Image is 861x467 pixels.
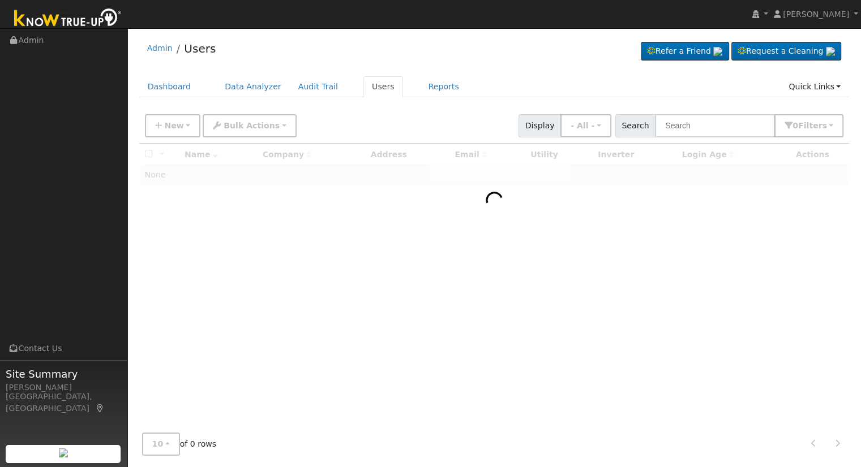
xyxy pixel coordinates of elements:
[184,42,216,55] a: Users
[216,76,290,97] a: Data Analyzer
[8,6,127,32] img: Know True-Up
[641,42,729,61] a: Refer a Friend
[290,76,346,97] a: Audit Trail
[560,114,611,137] button: - All -
[713,47,722,56] img: retrieve
[164,121,183,130] span: New
[6,391,121,414] div: [GEOGRAPHIC_DATA], [GEOGRAPHIC_DATA]
[363,76,403,97] a: Users
[95,404,105,413] a: Map
[783,10,849,19] span: [PERSON_NAME]
[780,76,849,97] a: Quick Links
[59,448,68,457] img: retrieve
[615,114,656,137] span: Search
[139,76,200,97] a: Dashboard
[6,366,121,382] span: Site Summary
[142,433,180,456] button: 10
[147,44,173,53] a: Admin
[655,114,775,137] input: Search
[6,382,121,394] div: [PERSON_NAME]
[142,433,217,456] span: of 0 rows
[798,121,827,130] span: Filter
[774,114,843,137] button: 0Filters
[203,114,296,137] button: Bulk Actions
[731,42,841,61] a: Request a Cleaning
[420,76,468,97] a: Reports
[519,114,561,137] span: Display
[224,121,280,130] span: Bulk Actions
[826,47,835,56] img: retrieve
[152,439,164,448] span: 10
[822,121,826,130] span: s
[145,114,201,137] button: New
